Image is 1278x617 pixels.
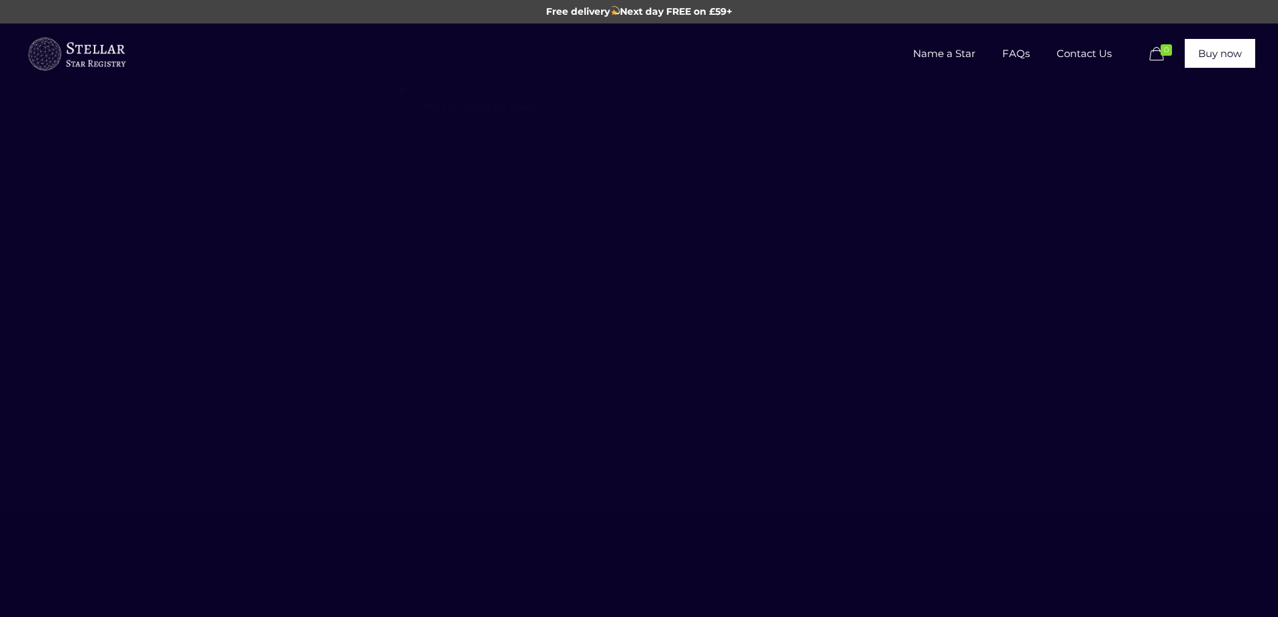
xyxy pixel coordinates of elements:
[610,6,620,15] img: 💫
[1161,44,1172,56] span: 0
[546,5,733,17] span: Free delivery Next day FREE on £59+
[989,23,1043,84] a: FAQs
[1043,23,1125,84] a: Contact Us
[1146,46,1178,62] a: 0
[26,23,127,84] a: Buy a Star
[900,34,989,74] span: Name a Star
[989,34,1043,74] span: FAQs
[900,23,989,84] a: Name a Star
[371,69,555,123] img: star-could-be-yours.png
[1185,39,1255,68] a: Buy now
[1043,34,1125,74] span: Contact Us
[26,34,127,75] img: buyastar-logo-transparent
